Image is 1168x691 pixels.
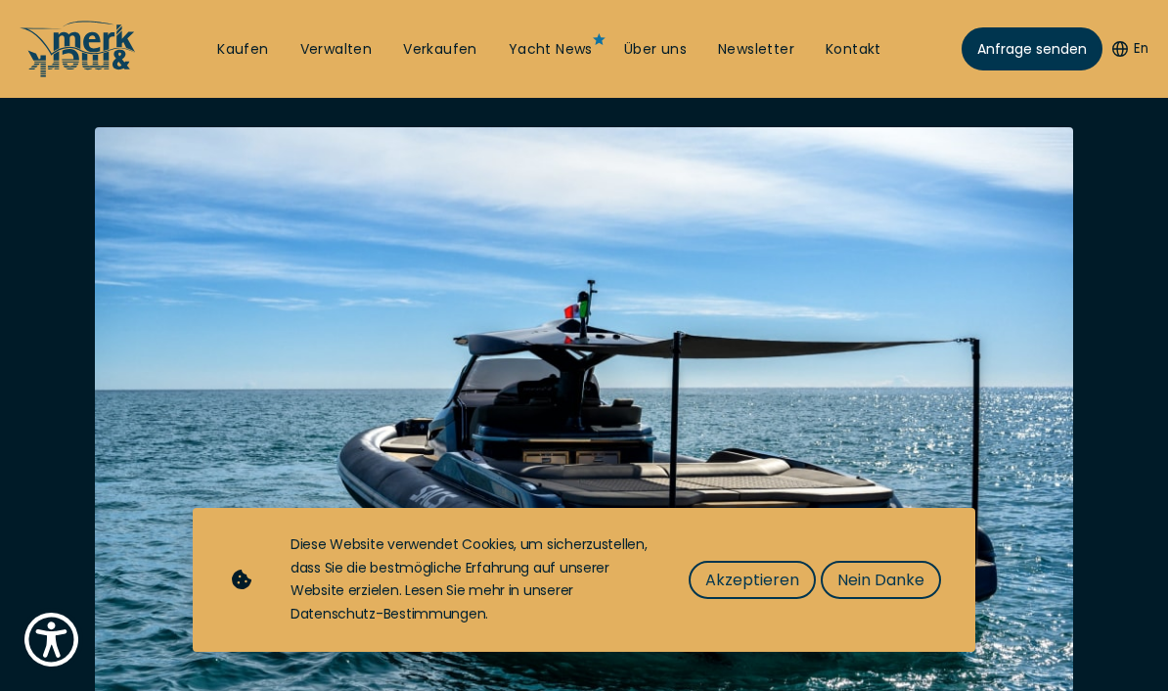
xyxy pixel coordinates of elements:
a: Kaufen [217,40,268,60]
span: Anfrage senden [977,39,1087,60]
a: Datenschutz-Bestimmungen [291,604,485,623]
span: Nein Danke [837,568,924,592]
a: Newsletter [718,40,794,60]
a: Über uns [624,40,687,60]
span: Akzeptieren [705,568,799,592]
button: Akzeptieren [689,561,816,599]
button: En [1112,39,1148,59]
a: Anfrage senden [962,27,1102,70]
a: Verwalten [300,40,373,60]
div: Diese Website verwendet Cookies, um sicherzustellen, dass Sie die bestmögliche Erfahrung auf unse... [291,533,650,626]
a: Kontakt [826,40,881,60]
a: Yacht News [509,40,593,60]
button: Nein Danke [821,561,941,599]
a: Verkaufen [403,40,477,60]
button: Show Accessibility Preferences [20,608,83,671]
